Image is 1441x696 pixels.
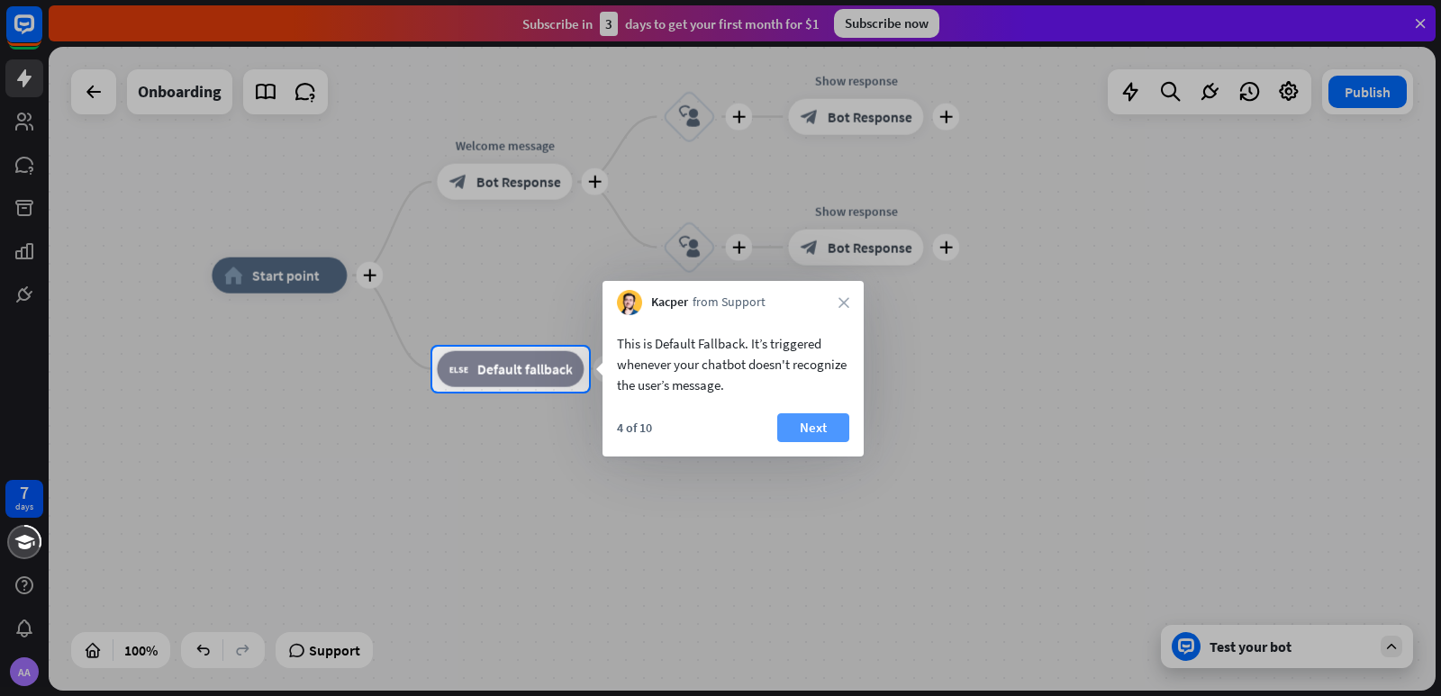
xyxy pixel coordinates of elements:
i: block_fallback [449,360,467,378]
span: Default fallback [476,360,572,378]
span: Kacper [651,294,688,312]
span: from Support [693,294,766,312]
div: This is Default Fallback. It’s triggered whenever your chatbot doesn't recognize the user’s message. [617,333,849,395]
i: close [838,297,849,308]
button: Open LiveChat chat widget [14,7,68,61]
button: Next [777,413,849,442]
div: 4 of 10 [617,420,652,436]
